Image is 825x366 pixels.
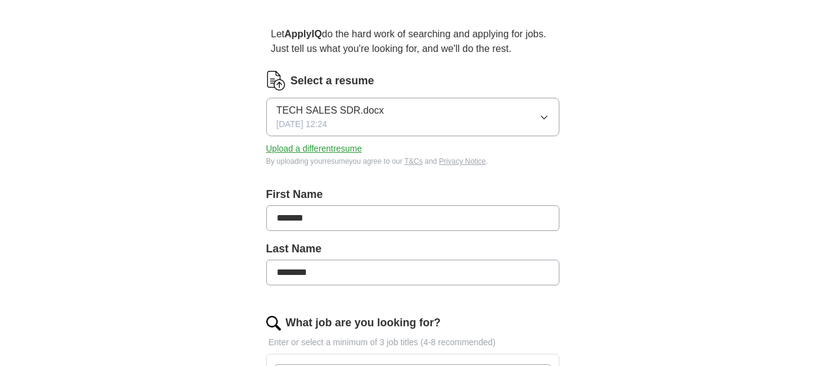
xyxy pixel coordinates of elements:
[404,157,423,166] a: T&Cs
[266,241,559,257] label: Last Name
[291,73,374,89] label: Select a resume
[266,98,559,136] button: TECH SALES SDR.docx[DATE] 12:24
[277,103,384,118] span: TECH SALES SDR.docx
[266,156,559,167] div: By uploading your resume you agree to our and .
[439,157,486,166] a: Privacy Notice
[277,118,327,131] span: [DATE] 12:24
[266,186,559,203] label: First Name
[266,142,362,155] button: Upload a differentresume
[266,336,559,349] p: Enter or select a minimum of 3 job titles (4-8 recommended)
[266,316,281,331] img: search.png
[286,315,441,331] label: What job are you looking for?
[266,22,559,61] p: Let do the hard work of searching and applying for jobs. Just tell us what you're looking for, an...
[285,29,322,39] strong: ApplyIQ
[266,71,286,90] img: CV Icon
